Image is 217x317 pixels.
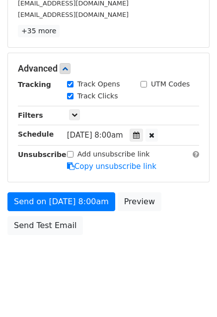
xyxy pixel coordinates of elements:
[118,192,161,211] a: Preview
[67,131,123,140] span: [DATE] 8:00am
[77,149,150,159] label: Add unsubscribe link
[18,80,51,88] strong: Tracking
[18,151,67,158] strong: Unsubscribe
[77,91,118,101] label: Track Clicks
[77,79,120,89] label: Track Opens
[167,269,217,317] iframe: Chat Widget
[18,130,54,138] strong: Schedule
[18,11,129,18] small: [EMAIL_ADDRESS][DOMAIN_NAME]
[18,63,199,74] h5: Advanced
[67,162,156,171] a: Copy unsubscribe link
[167,269,217,317] div: Widget de chat
[151,79,190,89] label: UTM Codes
[7,216,83,235] a: Send Test Email
[18,25,60,37] a: +35 more
[18,111,43,119] strong: Filters
[7,192,115,211] a: Send on [DATE] 8:00am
